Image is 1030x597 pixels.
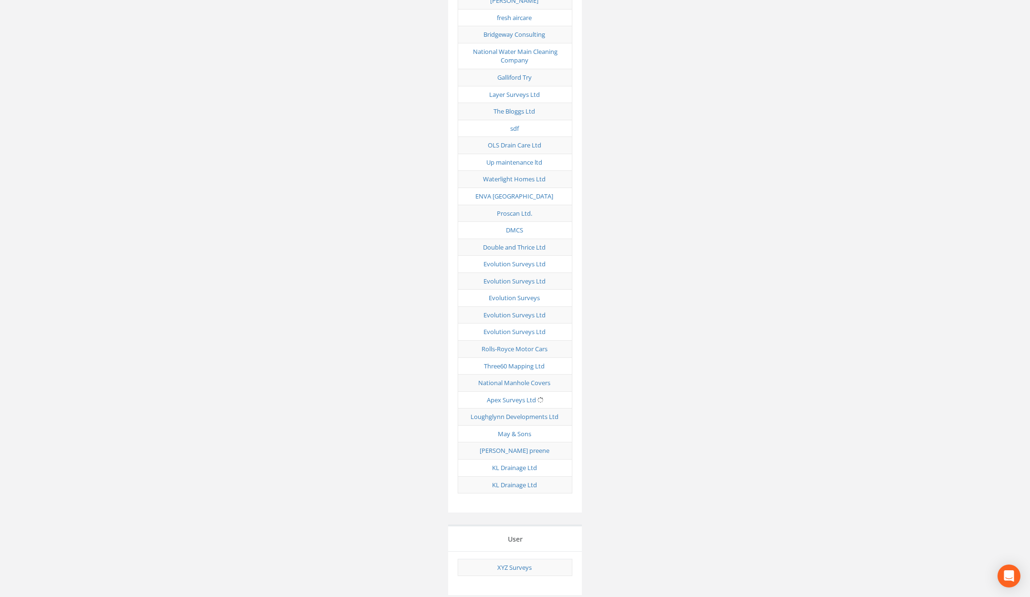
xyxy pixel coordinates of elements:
[483,277,546,285] a: Evolution Surveys Ltd
[498,429,531,438] a: May & Sons
[497,209,532,218] a: Proscan Ltd.
[497,13,532,22] a: fresh aircare
[483,260,546,268] a: Evolution Surveys Ltd
[488,141,541,149] a: OLS Drain Care Ltd
[489,293,540,302] a: Evolution Surveys
[492,463,537,472] a: KL Drainage Ltd
[492,481,537,489] a: KL Drainage Ltd
[484,362,545,370] a: Three60 Mapping Ltd
[483,243,546,251] a: Double and Thrice Ltd
[506,226,523,234] a: DMCS
[480,446,549,455] a: [PERSON_NAME] preene
[497,73,532,82] a: Galliford Try
[489,90,540,99] a: Layer Surveys Ltd
[483,175,546,183] a: Waterlight Homes Ltd
[455,535,575,543] h4: User
[483,327,546,336] a: Evolution Surveys Ltd
[483,30,545,39] a: Bridgeway Consulting
[494,107,535,115] a: The Bloggs Ltd
[473,47,558,65] a: National Water Main Cleaning Company
[478,378,550,387] a: National Manhole Covers
[471,412,558,421] a: Loughglynn Developments Ltd
[510,124,519,133] a: sdf
[486,158,542,167] a: Up maintenance ltd
[998,565,1020,587] div: Open Intercom Messenger
[482,345,547,353] a: Rolls-Royce Motor Cars
[483,311,546,319] a: Evolution Surveys Ltd
[497,563,532,572] a: XYZ Surveys
[475,192,553,200] a: ENVA [GEOGRAPHIC_DATA]
[487,396,536,404] a: Apex Surveys Ltd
